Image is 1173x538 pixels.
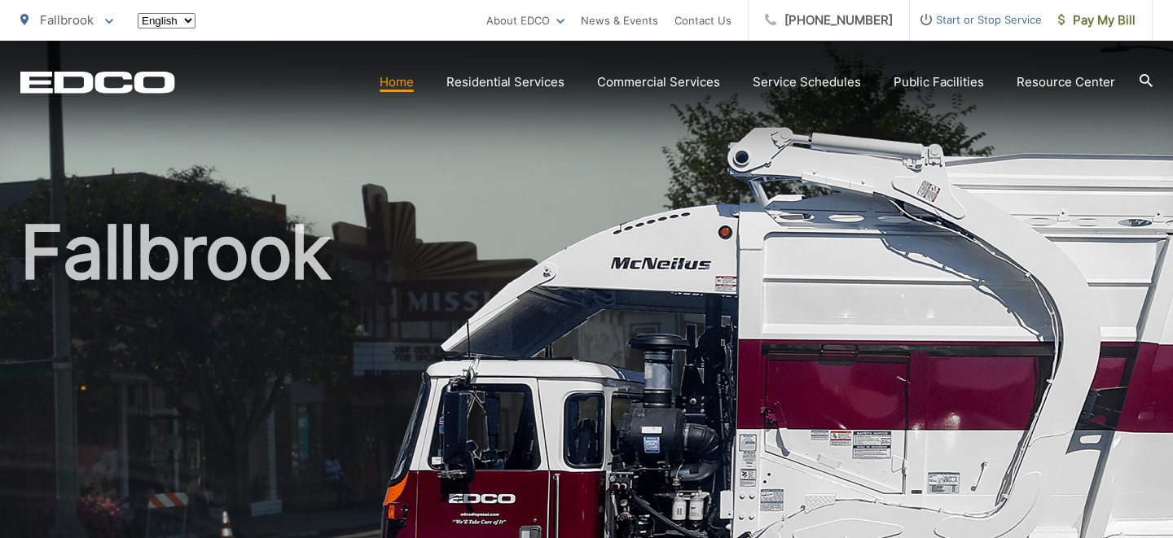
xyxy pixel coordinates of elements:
[753,72,861,92] a: Service Schedules
[1058,11,1136,30] span: Pay My Bill
[446,72,565,92] a: Residential Services
[581,11,658,30] a: News & Events
[597,72,720,92] a: Commercial Services
[380,72,414,92] a: Home
[894,72,984,92] a: Public Facilities
[486,11,565,30] a: About EDCO
[20,71,175,94] a: EDCD logo. Return to the homepage.
[138,13,195,28] select: Select a language
[674,11,731,30] a: Contact Us
[40,12,94,28] span: Fallbrook
[1017,72,1115,92] a: Resource Center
